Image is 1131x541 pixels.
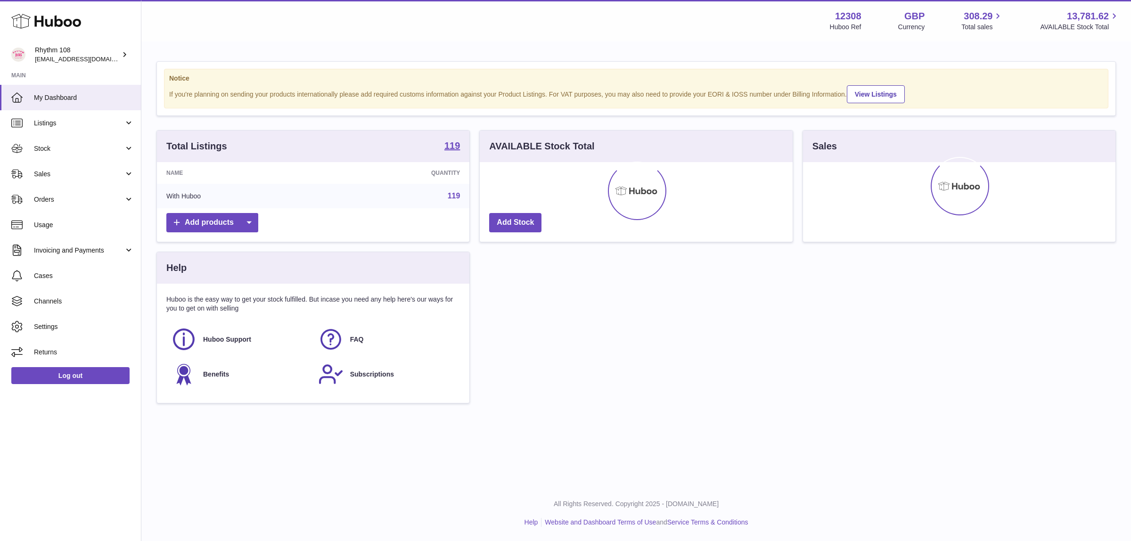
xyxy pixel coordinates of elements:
a: 119 [444,141,460,152]
td: With Huboo [157,184,322,208]
strong: 12308 [835,10,861,23]
span: Settings [34,322,134,331]
span: 308.29 [964,10,992,23]
span: Benefits [203,370,229,379]
div: Rhythm 108 [35,46,120,64]
span: My Dashboard [34,93,134,102]
strong: Notice [169,74,1103,83]
a: 13,781.62 AVAILABLE Stock Total [1040,10,1120,32]
a: FAQ [318,327,456,352]
span: Huboo Support [203,335,251,344]
img: orders@rhythm108.com [11,48,25,62]
span: AVAILABLE Stock Total [1040,23,1120,32]
span: Cases [34,271,134,280]
span: Usage [34,221,134,230]
a: Huboo Support [171,327,309,352]
li: and [541,518,748,527]
th: Quantity [322,162,469,184]
th: Name [157,162,322,184]
h3: Total Listings [166,140,227,153]
a: Benefits [171,361,309,387]
a: 308.29 Total sales [961,10,1003,32]
a: View Listings [847,85,905,103]
h3: Help [166,262,187,274]
strong: GBP [904,10,925,23]
div: Huboo Ref [830,23,861,32]
p: Huboo is the easy way to get your stock fulfilled. But incase you need any help here's our ways f... [166,295,460,313]
span: Total sales [961,23,1003,32]
span: FAQ [350,335,364,344]
span: Listings [34,119,124,128]
a: Log out [11,367,130,384]
div: Currency [898,23,925,32]
h3: AVAILABLE Stock Total [489,140,594,153]
a: Website and Dashboard Terms of Use [545,518,656,526]
a: Service Terms & Conditions [667,518,748,526]
a: Subscriptions [318,361,456,387]
span: Sales [34,170,124,179]
p: All Rights Reserved. Copyright 2025 - [DOMAIN_NAME] [149,500,1123,508]
strong: 119 [444,141,460,150]
span: 13,781.62 [1067,10,1109,23]
span: Orders [34,195,124,204]
a: Help [525,518,538,526]
a: Add Stock [489,213,541,232]
span: Invoicing and Payments [34,246,124,255]
span: [EMAIL_ADDRESS][DOMAIN_NAME] [35,55,139,63]
div: If you're planning on sending your products internationally please add required customs informati... [169,84,1103,103]
span: Returns [34,348,134,357]
h3: Sales [812,140,837,153]
span: Subscriptions [350,370,394,379]
span: Stock [34,144,124,153]
a: 119 [448,192,460,200]
a: Add products [166,213,258,232]
span: Channels [34,297,134,306]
